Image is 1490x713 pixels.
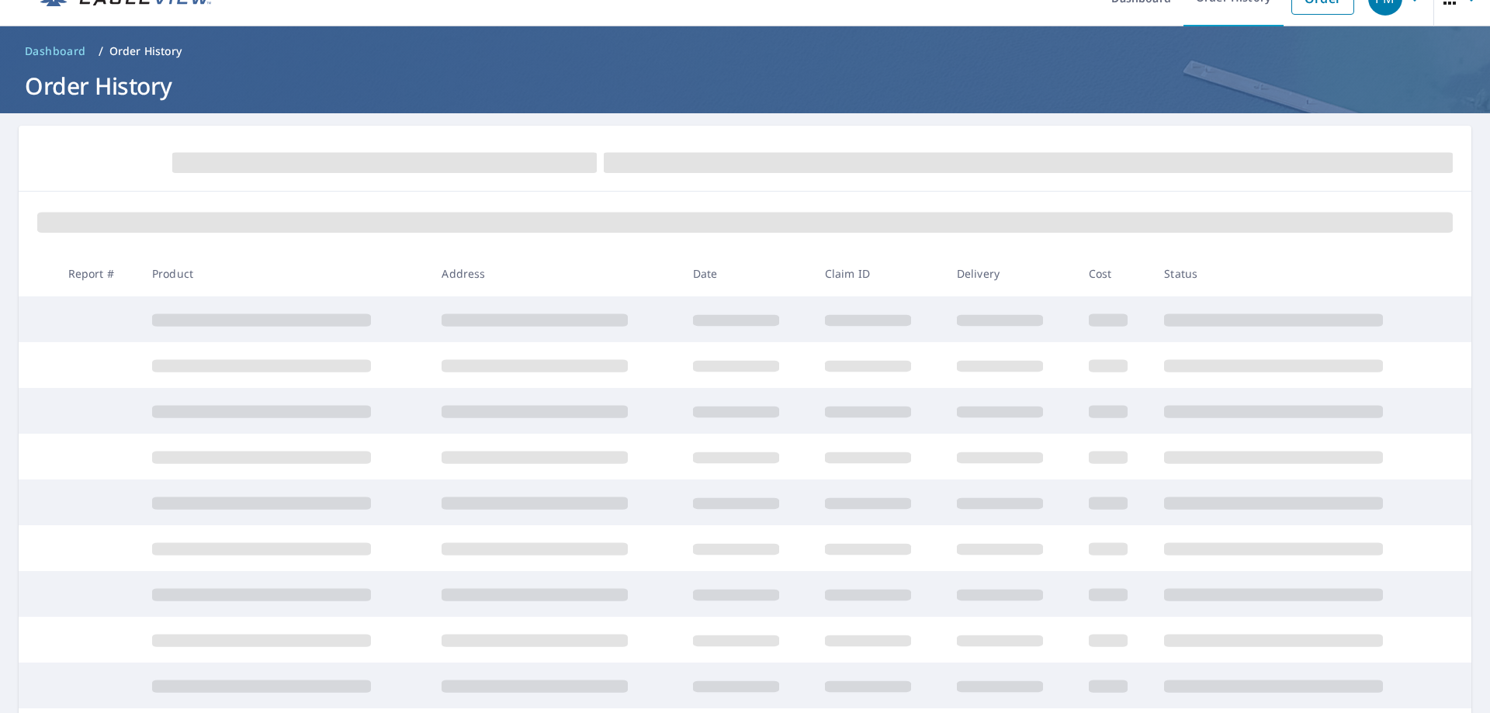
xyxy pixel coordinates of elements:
[1076,251,1152,296] th: Cost
[25,43,86,59] span: Dashboard
[19,70,1471,102] h1: Order History
[1152,251,1442,296] th: Status
[19,39,92,64] a: Dashboard
[813,251,944,296] th: Claim ID
[19,39,1471,64] nav: breadcrumb
[140,251,429,296] th: Product
[944,251,1076,296] th: Delivery
[681,251,813,296] th: Date
[109,43,182,59] p: Order History
[429,251,680,296] th: Address
[56,251,140,296] th: Report #
[99,42,103,61] li: /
